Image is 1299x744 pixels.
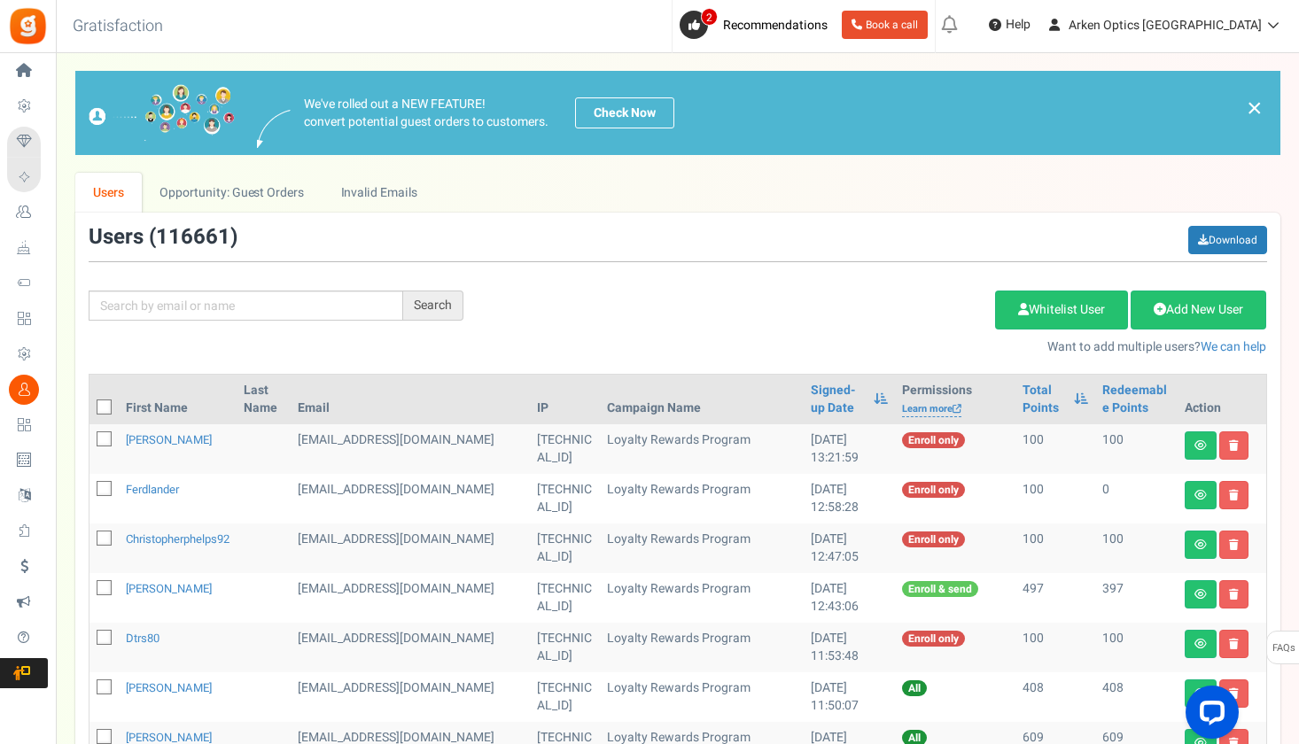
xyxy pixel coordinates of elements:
[126,531,229,547] a: christopherphelps92
[530,474,600,523] td: [TECHNICAL_ID]
[723,16,828,35] span: Recommendations
[1095,623,1178,672] td: 100
[600,573,804,623] td: Loyalty Rewards Program
[156,221,230,252] span: 116661
[291,424,531,474] td: General
[804,474,894,523] td: [DATE] 12:58:28
[1178,375,1266,424] th: Action
[126,431,212,448] a: [PERSON_NAME]
[804,573,894,623] td: [DATE] 12:43:06
[1229,639,1239,649] i: Delete user
[600,623,804,672] td: Loyalty Rewards Program
[1194,539,1207,550] i: View details
[1015,672,1095,722] td: 408
[126,580,212,597] a: [PERSON_NAME]
[1229,589,1239,600] i: Delete user
[600,523,804,573] td: Loyalty Rewards Program
[126,630,159,647] a: dtrs80
[804,424,894,474] td: [DATE] 13:21:59
[1102,382,1171,417] a: Redeemable Points
[126,481,179,498] a: ferdlander
[530,573,600,623] td: [TECHNICAL_ID]
[1015,623,1095,672] td: 100
[895,375,1015,424] th: Permissions
[530,672,600,722] td: [TECHNICAL_ID]
[1194,440,1207,451] i: View details
[1188,226,1267,254] a: Download
[142,173,322,213] a: Opportunity: Guest Orders
[902,531,965,547] span: Enroll only
[291,523,531,573] td: General
[1015,424,1095,474] td: 100
[530,375,600,424] th: IP
[1001,16,1031,34] span: Help
[902,581,978,597] span: Enroll & send
[119,375,237,424] th: First Name
[257,110,291,148] img: images
[1095,573,1178,623] td: 397
[902,432,965,448] span: Enroll only
[1229,539,1239,550] i: Delete user
[126,679,212,696] a: [PERSON_NAME]
[1023,382,1065,417] a: Total Points
[902,402,961,417] a: Learn more
[1201,337,1266,356] a: We can help
[1194,639,1207,649] i: View details
[600,375,804,424] th: Campaign Name
[530,523,600,573] td: [TECHNICAL_ID]
[1131,291,1266,329] a: Add New User
[291,375,531,424] th: Email
[600,474,804,523] td: Loyalty Rewards Program
[1095,672,1178,722] td: 408
[291,623,531,672] td: General
[291,573,531,623] td: General
[89,226,237,249] h3: Users ( )
[982,11,1038,39] a: Help
[902,482,965,498] span: Enroll only
[403,291,463,321] div: Search
[680,11,835,39] a: 2 Recommendations
[237,375,291,424] th: Last Name
[804,672,894,722] td: [DATE] 11:50:07
[902,631,965,647] span: Enroll only
[89,291,403,321] input: Search by email or name
[1229,490,1239,500] i: Delete user
[530,424,600,474] td: [TECHNICAL_ID]
[600,672,804,722] td: Loyalty Rewards Program
[1229,440,1239,451] i: Delete user
[53,9,183,44] h3: Gratisfaction
[1272,632,1295,665] span: FAQs
[1194,490,1207,500] i: View details
[304,96,548,131] p: We've rolled out a NEW FEATURE! convert potential guest orders to customers.
[1095,474,1178,523] td: 0
[842,11,928,39] a: Book a call
[291,474,531,523] td: General
[902,680,927,696] span: All
[600,424,804,474] td: Loyalty Rewards Program
[490,338,1267,356] p: Want to add multiple users?
[804,523,894,573] td: [DATE] 12:47:05
[1247,97,1263,119] a: ×
[1095,523,1178,573] td: 100
[701,8,718,26] span: 2
[1015,523,1095,573] td: 100
[811,382,864,417] a: Signed-up Date
[530,623,600,672] td: [TECHNICAL_ID]
[89,84,235,142] img: images
[995,291,1128,329] a: Whitelist User
[291,672,531,722] td: [EMAIL_ADDRESS][DOMAIN_NAME]
[1015,474,1095,523] td: 100
[1194,589,1207,600] i: View details
[75,173,143,213] a: Users
[804,623,894,672] td: [DATE] 11:53:48
[575,97,674,128] a: Check Now
[323,173,435,213] a: Invalid Emails
[1069,16,1262,35] span: Arken Optics [GEOGRAPHIC_DATA]
[1015,573,1095,623] td: 497
[8,6,48,46] img: Gratisfaction
[1095,424,1178,474] td: 100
